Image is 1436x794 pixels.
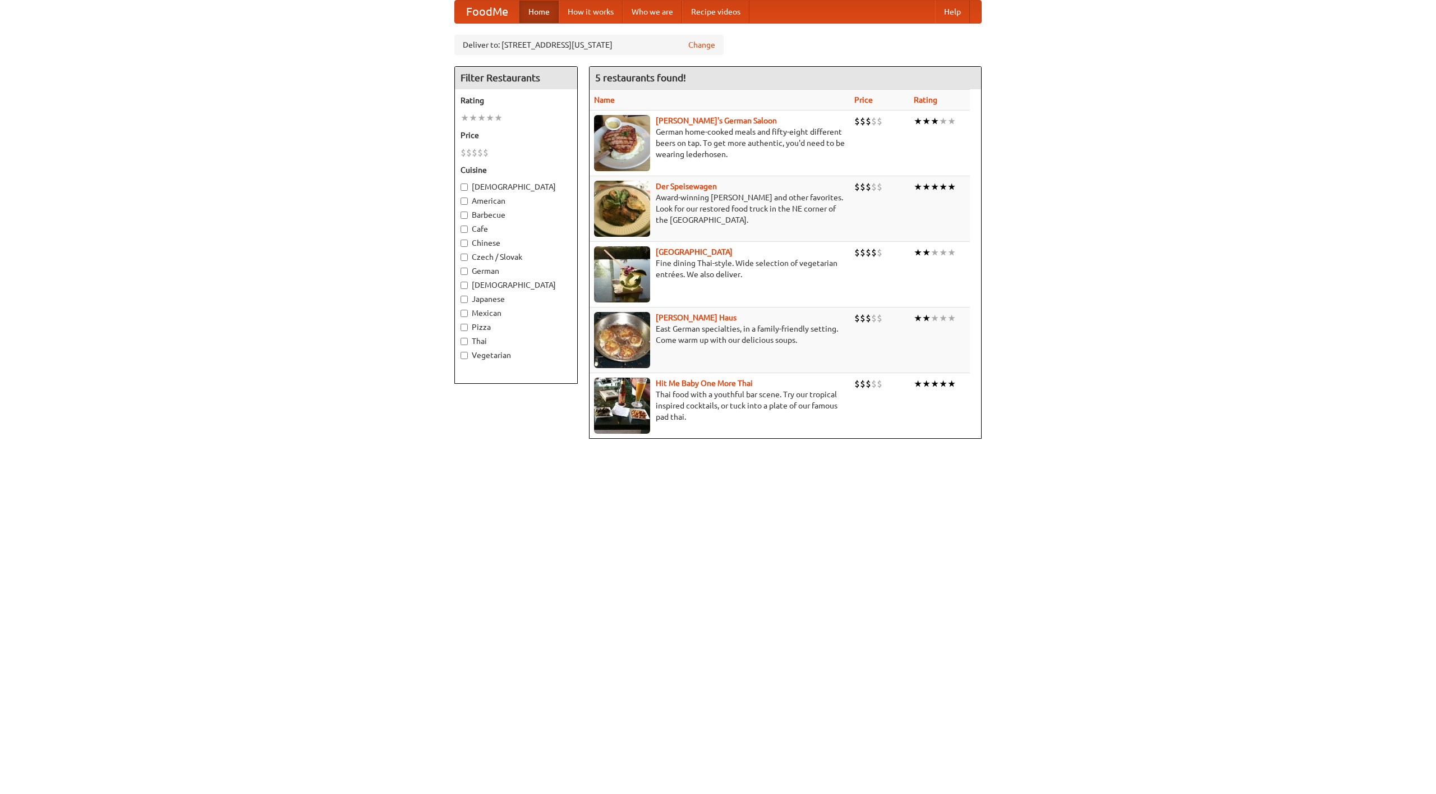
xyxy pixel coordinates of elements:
li: $ [871,246,877,259]
label: Pizza [461,322,572,333]
label: Chinese [461,237,572,249]
label: [DEMOGRAPHIC_DATA] [461,181,572,192]
li: ★ [947,312,956,324]
p: German home-cooked meals and fifty-eight different beers on tap. To get more authentic, you'd nee... [594,126,845,160]
li: $ [866,115,871,127]
li: ★ [939,181,947,193]
a: [PERSON_NAME]'s German Saloon [656,116,777,125]
a: FoodMe [455,1,519,23]
li: ★ [931,181,939,193]
input: German [461,268,468,275]
a: Change [688,39,715,51]
li: ★ [931,115,939,127]
label: Mexican [461,307,572,319]
li: $ [877,115,882,127]
li: ★ [914,312,922,324]
li: $ [854,312,860,324]
li: ★ [939,246,947,259]
input: Barbecue [461,212,468,219]
li: $ [877,312,882,324]
li: ★ [914,181,922,193]
li: ★ [477,112,486,124]
input: Japanese [461,296,468,303]
img: esthers.jpg [594,115,650,171]
a: Help [935,1,970,23]
li: ★ [494,112,503,124]
li: ★ [947,378,956,390]
a: Hit Me Baby One More Thai [656,379,753,388]
label: [DEMOGRAPHIC_DATA] [461,279,572,291]
img: speisewagen.jpg [594,181,650,237]
p: Thai food with a youthful bar scene. Try our tropical inspired cocktails, or tuck into a plate of... [594,389,845,423]
li: $ [866,378,871,390]
input: Pizza [461,324,468,331]
input: Cafe [461,226,468,233]
li: $ [483,146,489,159]
li: $ [854,246,860,259]
li: $ [854,115,860,127]
li: $ [860,181,866,193]
input: Czech / Slovak [461,254,468,261]
li: $ [860,378,866,390]
img: satay.jpg [594,246,650,302]
a: How it works [559,1,623,23]
label: Barbecue [461,209,572,221]
li: ★ [914,246,922,259]
img: babythai.jpg [594,378,650,434]
a: Name [594,95,615,104]
p: East German specialties, in a family-friendly setting. Come warm up with our delicious soups. [594,323,845,346]
h4: Filter Restaurants [455,67,577,89]
li: $ [854,181,860,193]
label: Czech / Slovak [461,251,572,263]
a: Der Speisewagen [656,182,717,191]
li: ★ [914,115,922,127]
li: ★ [486,112,494,124]
li: ★ [947,246,956,259]
li: ★ [939,115,947,127]
label: German [461,265,572,277]
li: $ [877,378,882,390]
li: $ [871,181,877,193]
li: $ [877,246,882,259]
input: [DEMOGRAPHIC_DATA] [461,183,468,191]
li: ★ [922,246,931,259]
li: $ [466,146,472,159]
label: Vegetarian [461,350,572,361]
li: ★ [939,312,947,324]
li: ★ [931,312,939,324]
li: ★ [947,181,956,193]
li: ★ [922,378,931,390]
li: ★ [939,378,947,390]
h5: Price [461,130,572,141]
label: American [461,195,572,206]
h5: Cuisine [461,164,572,176]
li: $ [477,146,483,159]
a: [GEOGRAPHIC_DATA] [656,247,733,256]
li: $ [877,181,882,193]
a: [PERSON_NAME] Haus [656,313,737,322]
li: $ [461,146,466,159]
label: Thai [461,336,572,347]
h5: Rating [461,95,572,106]
li: ★ [469,112,477,124]
img: kohlhaus.jpg [594,312,650,368]
a: Rating [914,95,937,104]
a: Price [854,95,873,104]
li: ★ [931,378,939,390]
li: $ [866,246,871,259]
p: Fine dining Thai-style. Wide selection of vegetarian entrées. We also deliver. [594,258,845,280]
input: American [461,198,468,205]
div: Deliver to: [STREET_ADDRESS][US_STATE] [454,35,724,55]
ng-pluralize: 5 restaurants found! [595,72,686,83]
p: Award-winning [PERSON_NAME] and other favorites. Look for our restored food truck in the NE corne... [594,192,845,226]
li: $ [871,312,877,324]
li: $ [472,146,477,159]
li: $ [860,115,866,127]
input: Mexican [461,310,468,317]
li: ★ [922,312,931,324]
input: Vegetarian [461,352,468,359]
input: [DEMOGRAPHIC_DATA] [461,282,468,289]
